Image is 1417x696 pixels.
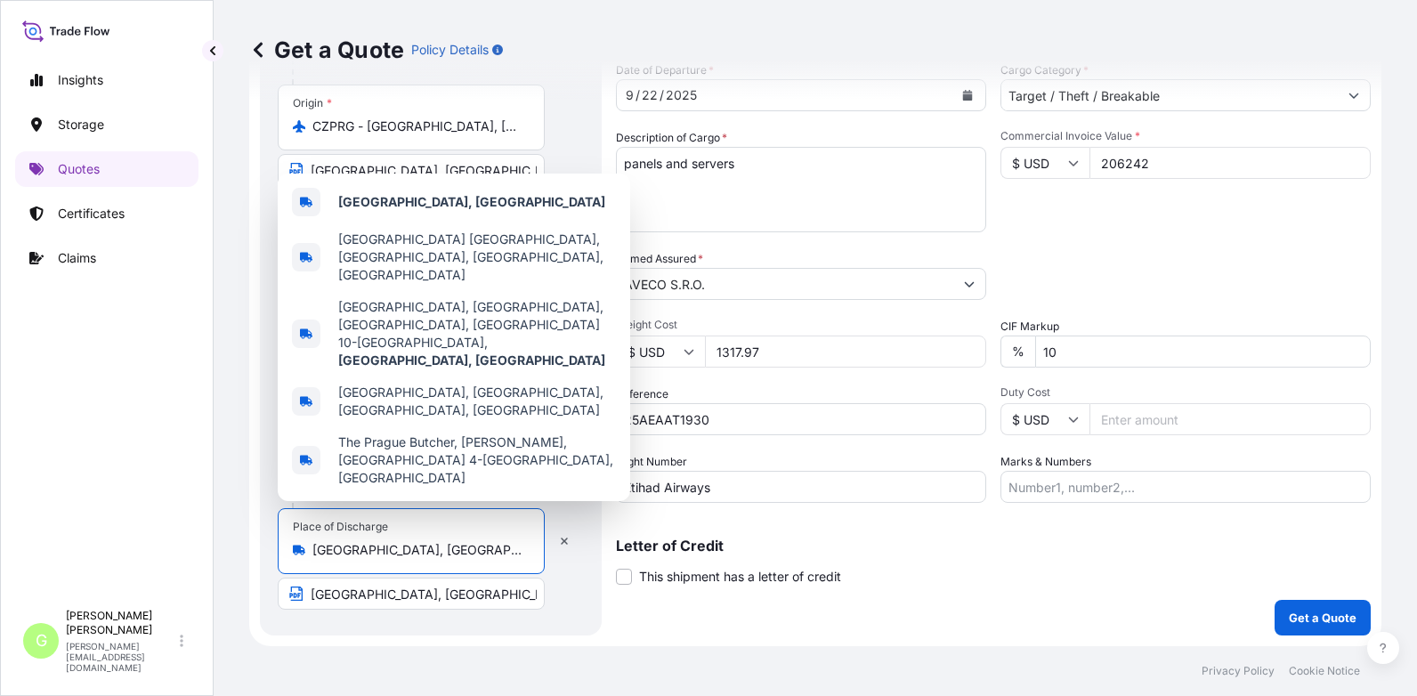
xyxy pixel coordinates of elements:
input: Full name [617,268,953,300]
div: Place of Discharge [293,520,388,534]
textarea: PC DELL desktop and Redwood White - demo unit [616,147,986,232]
input: Enter amount [705,336,986,368]
p: Policy Details [411,41,489,59]
label: Description of Cargo [616,129,727,147]
b: [GEOGRAPHIC_DATA], [GEOGRAPHIC_DATA] [338,194,605,209]
input: Enter percentage [1035,336,1371,368]
button: Show suggestions [953,268,985,300]
div: Show suggestions [278,174,630,501]
span: G [36,632,47,650]
label: Named Assured [616,250,703,268]
p: Storage [58,116,104,134]
p: Get a Quote [249,36,404,64]
label: Flight Number [616,453,687,471]
p: Cookie Notice [1289,664,1360,678]
span: Commercial Invoice Value [1000,129,1371,143]
span: The Prague Butcher, [PERSON_NAME], [GEOGRAPHIC_DATA] 4-[GEOGRAPHIC_DATA], [GEOGRAPHIC_DATA] [338,433,616,487]
input: Number1, number2,... [1000,471,1371,503]
p: [PERSON_NAME][EMAIL_ADDRESS][DOMAIN_NAME] [66,641,176,673]
div: % [1000,336,1035,368]
div: Origin [293,96,332,110]
b: [GEOGRAPHIC_DATA], [GEOGRAPHIC_DATA] [338,352,605,368]
input: Enter name [616,471,986,503]
p: Get a Quote [1289,609,1356,627]
input: Text to appear on certificate [278,578,545,610]
input: Place of Discharge [312,541,522,559]
p: Certificates [58,205,125,223]
input: Type amount [1089,147,1371,179]
p: Privacy Policy [1202,664,1275,678]
span: [GEOGRAPHIC_DATA] [GEOGRAPHIC_DATA], [GEOGRAPHIC_DATA], [GEOGRAPHIC_DATA], [GEOGRAPHIC_DATA] [338,231,616,284]
input: Text to appear on certificate [278,154,545,186]
label: CIF Markup [1000,318,1059,336]
p: Claims [58,249,96,267]
span: Freight Cost [616,318,986,332]
input: Your internal reference [616,403,986,435]
input: Origin [312,117,522,135]
p: Letter of Credit [616,538,1371,553]
span: Duty Cost [1000,385,1371,400]
p: Quotes [58,160,100,178]
span: This shipment has a letter of credit [639,568,841,586]
span: [GEOGRAPHIC_DATA], [GEOGRAPHIC_DATA], [GEOGRAPHIC_DATA], [GEOGRAPHIC_DATA] 10-[GEOGRAPHIC_DATA], [338,298,616,369]
p: Insights [58,71,103,89]
p: [PERSON_NAME] [PERSON_NAME] [66,609,176,637]
input: Enter amount [1089,403,1371,435]
label: Marks & Numbers [1000,453,1091,471]
label: Reference [616,385,668,403]
span: [GEOGRAPHIC_DATA], [GEOGRAPHIC_DATA], [GEOGRAPHIC_DATA], [GEOGRAPHIC_DATA] [338,384,616,419]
